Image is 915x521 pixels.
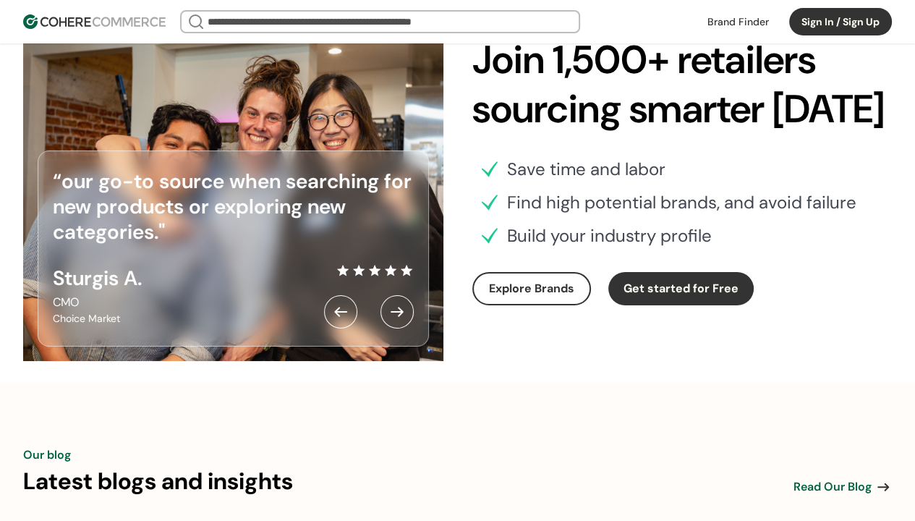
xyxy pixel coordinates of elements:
h2: Latest blogs and insights [23,464,293,499]
div: CMO [53,294,142,311]
div: Sturgis A. [53,263,142,294]
span: “our go-to source when searching for new products or exploring new categories." [53,168,412,245]
img: Cohere Logo [23,14,166,29]
div: Build your industry profile [507,223,712,249]
button: Sign In / Sign Up [789,8,892,35]
a: Our blog [23,446,71,464]
div: Choice Market [53,311,142,326]
h2: Join 1,500+ retailers sourcing smarter [DATE] [472,35,893,133]
button: Explore Brands [472,272,591,305]
div: Find high potential brands, and avoid failure [507,190,856,216]
button: Get started for Free [608,272,754,305]
span: Read Our Blog [793,478,872,496]
a: Read Our Blog [793,478,892,496]
div: Save time and labor [507,156,665,182]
